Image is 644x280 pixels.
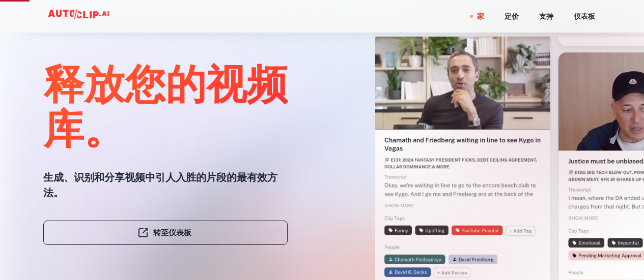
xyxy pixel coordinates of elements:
[477,13,484,21] font: 家
[43,221,288,245] a: 转至仪表板
[43,58,288,151] font: 释放您的视频库。
[43,171,277,199] font: 生成、识别和分享视频中引人入胜的片段的最有效方法。
[505,13,519,21] font: 定价
[574,13,595,21] font: 仪表板
[539,13,553,21] font: 支持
